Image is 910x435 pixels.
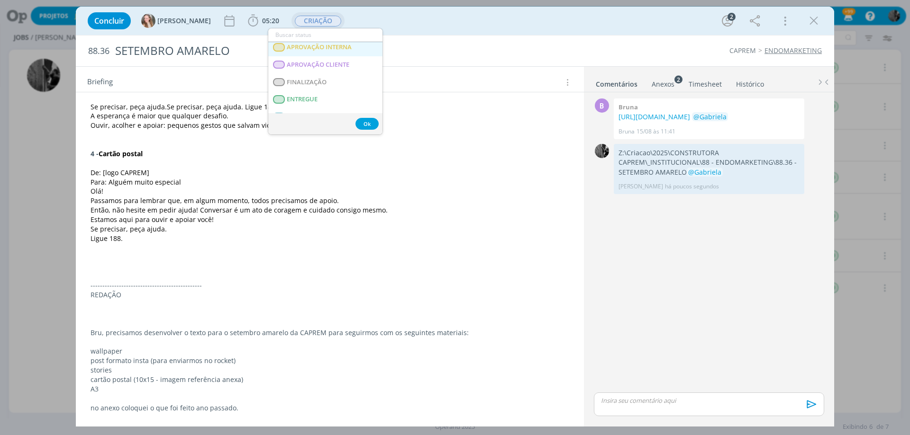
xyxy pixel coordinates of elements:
p: no anexo coloquei o que foi feito ano passado. [91,403,569,413]
img: P [595,144,609,158]
div: B [595,98,609,113]
span: Se precisar, peça ajuda. [91,102,167,111]
p: A3 [91,384,569,394]
span: Briefing [87,76,113,89]
div: dialog [76,7,834,426]
button: 2 [720,13,735,28]
b: Bruna [619,103,638,111]
span: há poucos segundos [665,182,719,191]
input: Buscar status [268,28,382,42]
span: Concluir [94,17,124,25]
p: wallpaper [91,346,569,356]
span: 05:20 [262,16,279,25]
span: @Gabriela [688,168,721,177]
div: Anexos [652,80,674,89]
a: Timesheet [688,75,722,89]
div: SETEMBRO AMARELO [111,39,512,62]
img: G [141,14,155,28]
span: 88.36 [88,46,109,56]
p: post formato insta (para enviarmos no rocket) [91,356,569,365]
span: Estamos aqui para ouvir e apoiar você! [91,215,214,224]
a: ENDOMARKETING [764,46,822,55]
ul: CRIAÇÃO [268,28,383,135]
span: FINALIZAÇÃO [287,79,327,86]
span: A esperança é maior que qualquer desafio. [91,111,228,120]
span: 15/08 às 11:41 [637,127,675,136]
a: [URL][DOMAIN_NAME] [619,112,690,121]
span: TEMPLATE [287,113,317,121]
span: Olá! [91,186,103,195]
strong: Cartão postal [99,149,143,158]
span: Se precisar, peça ajuda. [91,224,167,233]
p: cartão postal (10x15 - imagem referência anexa) [91,375,569,384]
span: Então, não hesite em pedir ajuda! Conversar é um ato de coragem e cuidado consigo mesmo. [91,205,388,214]
p: [PERSON_NAME] [619,182,663,191]
span: Se precisar, peça ajuda. Ligue 188. [167,102,277,111]
button: Ok [355,118,379,130]
a: Comentários [595,75,638,89]
span: Para: Alguém muito especial [91,178,181,186]
a: CAPREM [729,46,756,55]
p: Bruna [619,127,635,136]
strong: 4 - [91,149,99,158]
p: REDAÇÃO [91,290,569,300]
button: CRIAÇÃO [294,15,342,27]
span: De: [logo CAPREM] [91,168,149,177]
p: stories [91,365,569,375]
span: Passamos para lembrar que, em algum momento, todos precisamos de apoio. [91,196,339,205]
span: ENTREGUE [287,96,318,103]
div: 2 [728,13,736,21]
button: G[PERSON_NAME] [141,14,211,28]
p: Bru, precisamos desenvolver o texto para o setembro amarelo da CAPREM para seguirmos com os segui... [91,328,569,337]
span: APROVAÇÃO CLIENTE [287,61,349,69]
sup: 2 [674,75,682,83]
p: ----------------------------------------------- [91,281,569,290]
span: Ouvir, acolher e apoiar: pequenos gestos que salvam vidas. [91,121,280,130]
button: Concluir [88,12,131,29]
a: Histórico [736,75,764,89]
p: Z:\Criacao\2025\CONSTRUTORA CAPREM\_INSTITUCIONAL\88 - ENDOMARKETING\88.36 - SETEMBRO AMARELO [619,148,800,177]
span: CRIAÇÃO [295,16,341,27]
span: Ligue 188. [91,234,123,243]
span: [PERSON_NAME] [157,18,211,24]
span: @Gabriela [693,112,727,121]
button: 05:20 [246,13,282,28]
span: APROVAÇÃO INTERNA [287,44,352,51]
